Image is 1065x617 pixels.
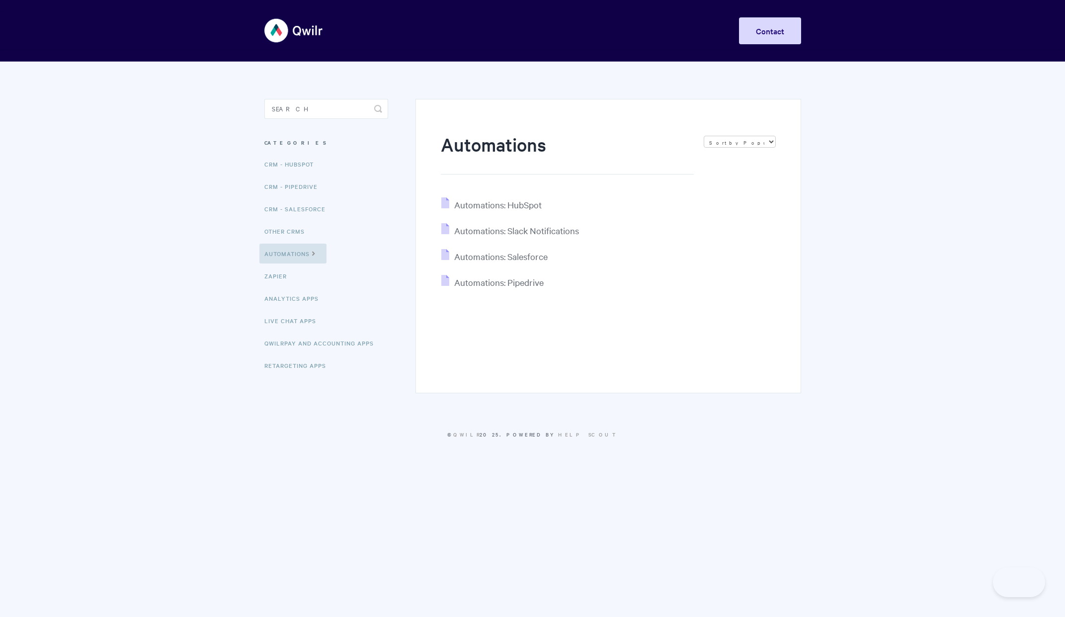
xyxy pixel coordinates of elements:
a: CRM - Salesforce [264,199,333,219]
a: Contact [739,17,801,44]
span: Automations: Pipedrive [454,276,544,288]
a: Live Chat Apps [264,311,324,331]
h1: Automations [441,132,693,175]
a: CRM - Pipedrive [264,176,325,196]
span: Automations: HubSpot [454,199,542,210]
iframe: Toggle Customer Support [993,567,1045,597]
p: © 2025. [264,430,801,439]
a: Automations: HubSpot [441,199,542,210]
span: Powered by [506,431,618,438]
select: Page reloads on selection [704,136,776,148]
a: Qwilr [453,431,480,438]
a: Automations: Pipedrive [441,276,544,288]
a: Analytics Apps [264,288,326,308]
a: Zapier [264,266,294,286]
img: Qwilr Help Center [264,12,324,49]
a: Automations [259,244,327,264]
a: Help Scout [558,431,618,438]
h3: Categories [264,134,388,152]
a: Automations: Salesforce [441,251,548,262]
a: Other CRMs [264,221,312,241]
a: QwilrPay and Accounting Apps [264,333,381,353]
a: CRM - HubSpot [264,154,321,174]
span: Automations: Salesforce [454,251,548,262]
a: Retargeting Apps [264,355,333,375]
a: Automations: Slack Notifications [441,225,579,236]
span: Automations: Slack Notifications [454,225,579,236]
input: Search [264,99,388,119]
